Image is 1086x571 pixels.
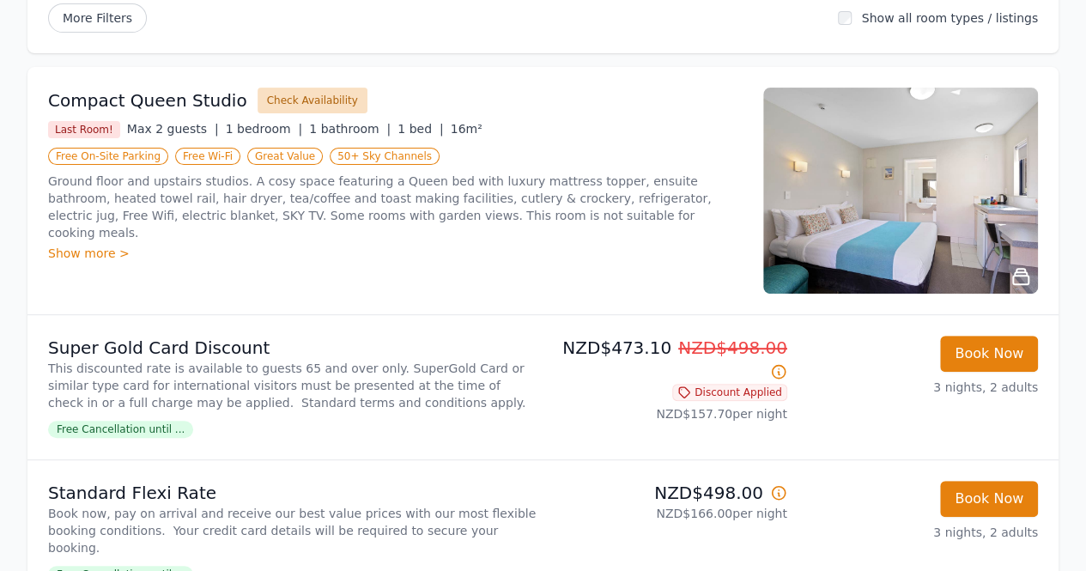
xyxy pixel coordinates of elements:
[672,384,787,401] span: Discount Applied
[48,481,537,505] p: Standard Flexi Rate
[550,481,787,505] p: NZD$498.00
[940,336,1038,372] button: Book Now
[258,88,367,113] button: Check Availability
[48,336,537,360] p: Super Gold Card Discount
[678,337,787,358] span: NZD$498.00
[550,336,787,384] p: NZD$473.10
[862,11,1038,25] label: Show all room types / listings
[940,481,1038,517] button: Book Now
[226,122,303,136] span: 1 bedroom |
[48,421,193,438] span: Free Cancellation until ...
[397,122,443,136] span: 1 bed |
[175,148,240,165] span: Free Wi-Fi
[48,173,743,241] p: Ground floor and upstairs studios. A cosy space featuring a Queen bed with luxury mattress topper...
[451,122,482,136] span: 16m²
[801,524,1038,541] p: 3 nights, 2 adults
[48,88,247,112] h3: Compact Queen Studio
[48,360,537,411] p: This discounted rate is available to guests 65 and over only. SuperGold Card or similar type card...
[309,122,391,136] span: 1 bathroom |
[48,505,537,556] p: Book now, pay on arrival and receive our best value prices with our most flexible booking conditi...
[550,505,787,522] p: NZD$166.00 per night
[48,245,743,262] div: Show more >
[48,3,147,33] span: More Filters
[330,148,440,165] span: 50+ Sky Channels
[801,379,1038,396] p: 3 nights, 2 adults
[550,405,787,422] p: NZD$157.70 per night
[247,148,323,165] span: Great Value
[127,122,219,136] span: Max 2 guests |
[48,121,120,138] span: Last Room!
[48,148,168,165] span: Free On-Site Parking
